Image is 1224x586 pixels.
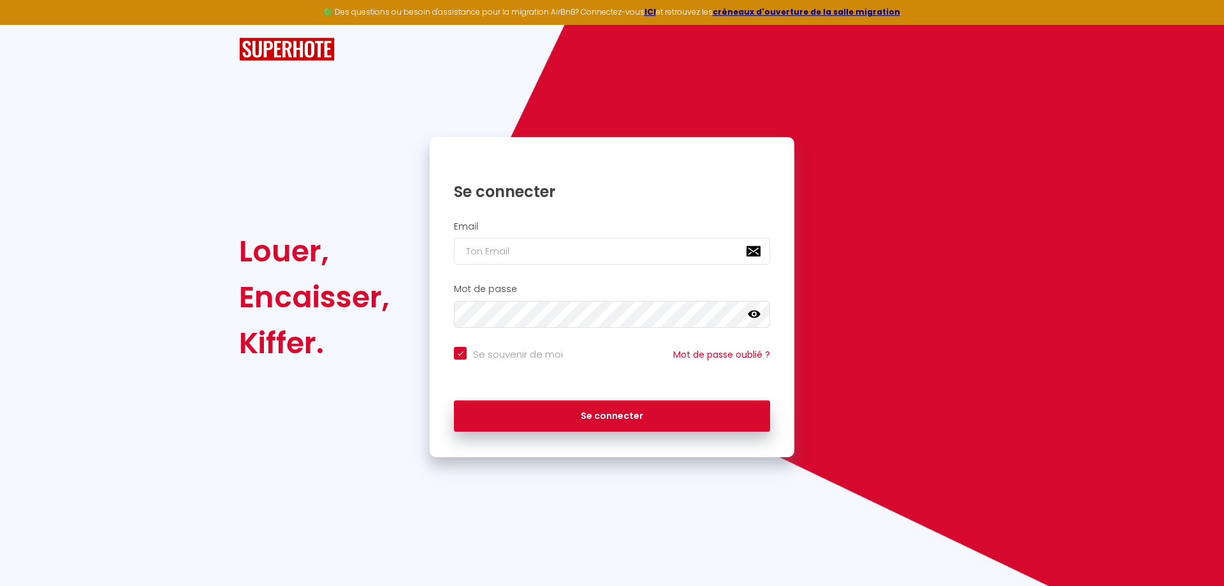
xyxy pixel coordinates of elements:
[454,284,770,295] h2: Mot de passe
[454,400,770,432] button: Se connecter
[239,228,390,274] div: Louer,
[239,38,335,61] img: SuperHote logo
[645,6,656,17] a: ICI
[239,320,390,366] div: Kiffer.
[239,274,390,320] div: Encaisser,
[673,348,770,361] a: Mot de passe oublié ?
[454,238,770,265] input: Ton Email
[454,221,770,232] h2: Email
[454,182,770,201] h1: Se connecter
[713,6,900,17] a: créneaux d'ouverture de la salle migration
